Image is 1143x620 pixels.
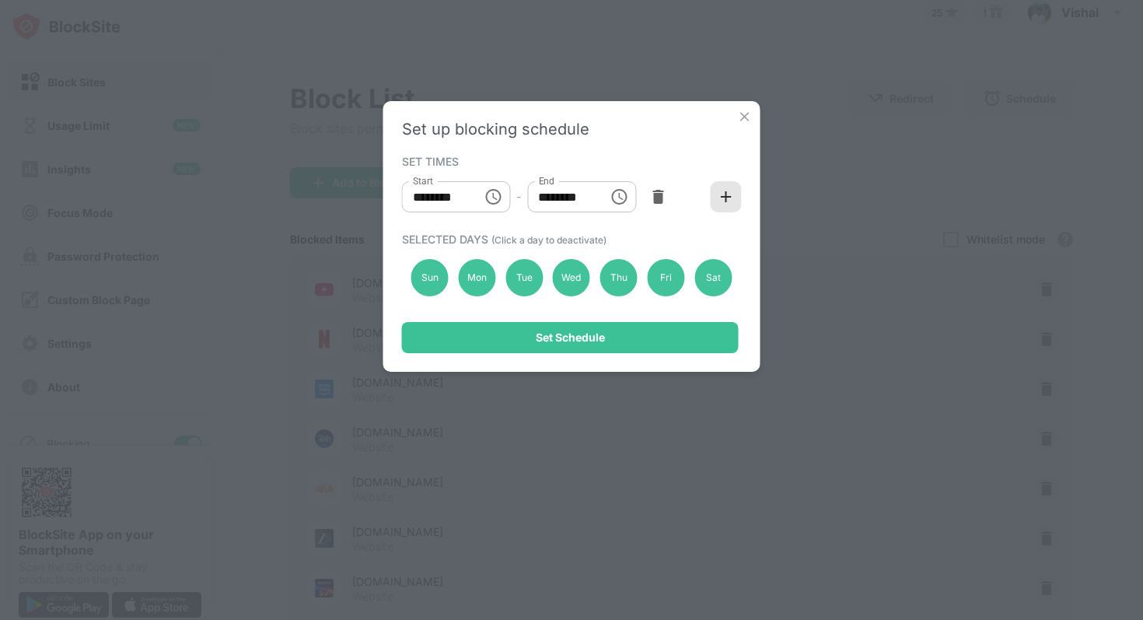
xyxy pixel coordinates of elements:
button: Choose time, selected time is 12:00 AM [477,181,509,212]
div: Tue [505,259,543,296]
div: Wed [553,259,590,296]
label: End [538,174,554,187]
button: Choose time, selected time is 7:00 PM [603,181,634,212]
span: (Click a day to deactivate) [491,234,606,246]
div: SET TIMES [402,155,738,167]
img: x-button.svg [737,109,753,124]
div: Set up blocking schedule [402,120,742,138]
div: SELECTED DAYS [402,233,738,246]
div: Sat [694,259,732,296]
div: - [516,188,521,205]
div: Sun [411,259,449,296]
div: Thu [600,259,638,296]
div: Set Schedule [536,331,605,344]
div: Fri [648,259,685,296]
label: Start [413,174,433,187]
div: Mon [458,259,495,296]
